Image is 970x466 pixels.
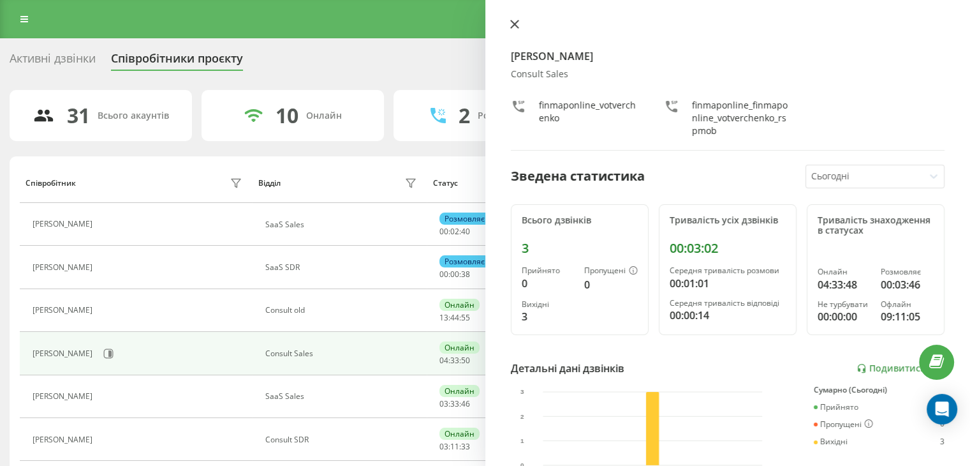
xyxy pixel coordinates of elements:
[439,299,480,311] div: Онлайн
[265,349,420,358] div: Consult Sales
[439,398,448,409] span: 03
[439,227,470,236] div: : :
[814,437,848,446] div: Вихідні
[439,269,448,280] span: 00
[98,110,169,121] div: Всього акаунтів
[10,52,96,71] div: Активні дзвінки
[522,309,574,324] div: 3
[881,309,934,324] div: 09:11:05
[539,99,638,137] div: finmaponline_votverchenko
[881,267,934,276] div: Розмовляє
[520,413,524,420] text: 2
[940,419,944,430] div: 0
[439,356,470,365] div: : :
[856,363,944,374] a: Подивитись звіт
[33,263,96,272] div: [PERSON_NAME]
[522,215,638,226] div: Всього дзвінків
[439,355,448,366] span: 04
[461,269,470,280] span: 38
[265,306,420,315] div: Consult old
[439,442,470,451] div: : :
[33,392,96,401] div: [PERSON_NAME]
[439,213,490,225] div: Розмовляє
[265,392,420,401] div: SaaS Sales
[520,388,524,395] text: 3
[439,313,470,322] div: : :
[818,215,934,237] div: Тривалість знаходження в статусах
[450,312,459,323] span: 44
[818,309,871,324] div: 00:00:00
[265,263,420,272] div: SaaS SDR
[522,276,574,291] div: 0
[450,355,459,366] span: 33
[818,300,871,309] div: Не турбувати
[439,441,448,452] span: 03
[67,103,90,128] div: 31
[26,179,76,188] div: Співробітник
[940,437,944,446] div: 3
[450,398,459,409] span: 33
[439,312,448,323] span: 13
[450,441,459,452] span: 11
[439,400,470,409] div: : :
[461,226,470,237] span: 40
[818,277,871,292] div: 04:33:48
[461,312,470,323] span: 55
[670,266,786,275] div: Середня тривалість розмови
[584,277,638,292] div: 0
[520,437,524,444] text: 1
[461,355,470,366] span: 50
[814,419,873,430] div: Пропущені
[814,403,858,412] div: Прийнято
[818,267,871,276] div: Онлайн
[522,241,638,256] div: 3
[511,69,945,80] div: Consult Sales
[439,342,480,354] div: Онлайн
[522,266,574,275] div: Прийнято
[670,241,786,256] div: 00:03:02
[33,306,96,315] div: [PERSON_NAME]
[670,299,786,308] div: Середня тривалість відповіді
[461,441,470,452] span: 33
[265,220,420,229] div: SaaS Sales
[461,398,470,409] span: 46
[258,179,281,188] div: Відділ
[814,386,944,395] div: Сумарно (Сьогодні)
[522,300,574,309] div: Вихідні
[33,435,96,444] div: [PERSON_NAME]
[439,226,448,237] span: 00
[511,49,945,64] h4: [PERSON_NAME]
[433,179,458,188] div: Статус
[111,52,243,71] div: Співробітники проєкту
[33,220,96,229] div: [PERSON_NAME]
[439,428,480,440] div: Онлайн
[670,276,786,291] div: 00:01:01
[881,277,934,292] div: 00:03:46
[459,103,470,128] div: 2
[306,110,342,121] div: Онлайн
[450,269,459,280] span: 00
[692,99,791,137] div: finmaponline_finmaponline_votverchenko_rspmob
[439,270,470,279] div: : :
[511,167,645,186] div: Зведена статистика
[478,110,540,121] div: Розмовляють
[670,308,786,323] div: 00:00:14
[584,266,638,276] div: Пропущені
[276,103,298,128] div: 10
[439,255,490,267] div: Розмовляє
[450,226,459,237] span: 02
[265,435,420,444] div: Consult SDR
[439,385,480,397] div: Онлайн
[927,394,957,425] div: Open Intercom Messenger
[881,300,934,309] div: Офлайн
[511,361,624,376] div: Детальні дані дзвінків
[670,215,786,226] div: Тривалість усіх дзвінків
[33,349,96,358] div: [PERSON_NAME]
